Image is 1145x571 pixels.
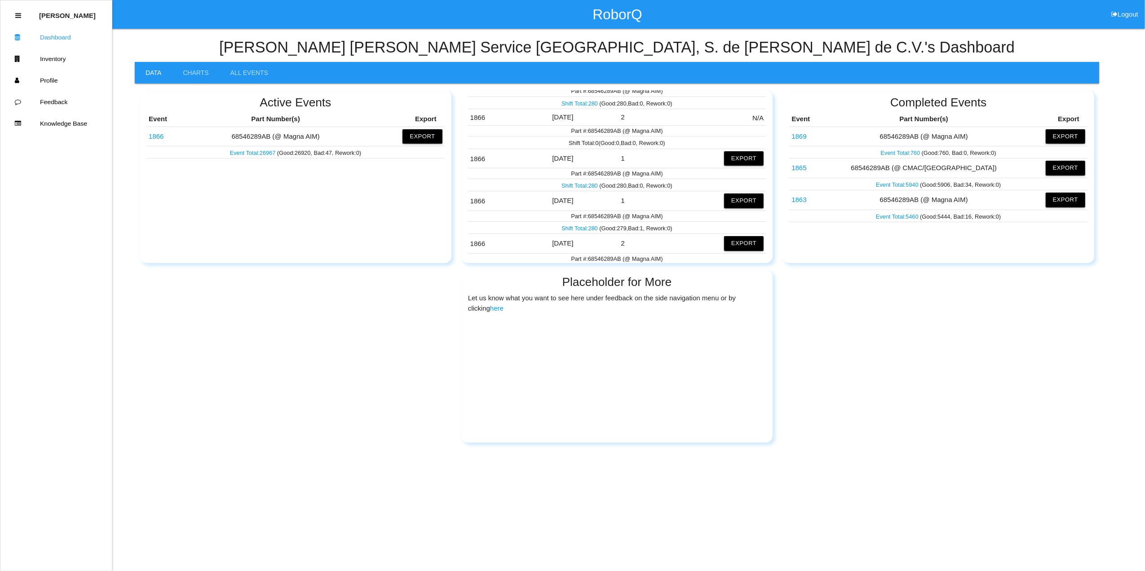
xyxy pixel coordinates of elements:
td: 68546289AB (@ Magna AIM) [468,149,529,168]
a: Charts [172,62,219,83]
td: 68546289AB (@ Magna AIM) [821,190,1027,210]
th: Export [1027,112,1088,127]
a: Event Total:760 [881,149,922,156]
a: Shift Total:280 [561,100,599,107]
p: (Good: 26920 , Bad: 47 , Rework: 0 ) [149,147,442,157]
a: Profile [0,70,112,91]
a: 1869 [791,132,806,140]
h4: [PERSON_NAME] [PERSON_NAME] Service [GEOGRAPHIC_DATA], S. de [PERSON_NAME] de C.V. 's Dashboard [135,39,1099,56]
a: Inventory [0,48,112,70]
p: (Good: 5906 , Bad: 34 , Rework: 0 ) [791,179,1085,189]
a: 1863 [791,196,806,203]
a: 1865 [791,164,806,171]
a: Event Total:5460 [876,213,920,220]
a: here [490,304,504,312]
a: Shift Total:280 [561,182,599,189]
td: 68546289AB (@ CMAC/Brownstown) [789,158,821,178]
td: Part #: 68546289AB (@ Magna AIM) [468,211,766,221]
td: Part #: 68546289AB (@ Magna AIM) [468,126,766,136]
div: Close [15,5,21,26]
th: Event [789,112,821,127]
td: Part #: 68546289AB (@ Magna AIM) [468,253,766,264]
th: Export [362,112,444,127]
td: 68546289AB (@ Magna AIM) [821,127,1027,146]
p: Shift Total: 0 ( Good : 0 , Bad : 0 , Rework: 0 ) [470,137,764,147]
td: 68546289AB (@ Magna AIM) [189,127,362,146]
a: Dashboard [0,26,112,48]
td: 68546289AB (@ Magna AIM) [789,127,821,146]
td: 1 [597,149,649,168]
td: 68546289AB (@ Magna AIM) [468,109,529,125]
a: Data [135,62,172,83]
p: (Good: 760 , Bad: 0 , Rework: 0 ) [791,147,1085,157]
td: 68546289AB (@ Magna AIM) [468,234,529,253]
p: Let us know what you want to see here under feedback on the side navigation menu or by clicking [468,291,766,313]
td: Part #: 68546289AB (@ Magna AIM) [468,86,766,97]
td: [DATE] [529,191,597,211]
th: Part Number(s) [189,112,362,127]
p: Diego Altamirano [39,5,96,19]
th: Event [146,112,189,127]
td: [DATE] [529,109,597,125]
td: 2 [597,109,649,125]
button: Export [1046,193,1085,207]
a: Shift Total:280 [561,225,599,232]
button: Export [724,151,764,166]
p: ( Good : 279 , Bad : 1 , Rework: 0 ) [470,223,764,233]
p: ( Good : 280 , Bad : 0 , Rework: 0 ) [470,98,764,108]
td: 68546289AB (@ Magna AIM) [789,190,821,210]
td: Part #: 68546289AB (@ Magna AIM) [468,168,766,179]
h2: Completed Events [789,96,1088,109]
a: 1866 [149,132,164,140]
td: 68546289AB (@ CMAC/[GEOGRAPHIC_DATA]) [821,158,1027,178]
button: Export [1046,161,1085,175]
td: 68546289AB (@ Magna AIM) [468,191,529,211]
a: Event Total:5940 [876,181,920,188]
td: [DATE] [529,149,597,168]
button: Export [1046,129,1085,144]
td: 68546289AB (@ Magna AIM) [146,127,189,146]
a: Feedback [0,91,112,113]
button: Export [724,193,764,208]
td: 1 [597,191,649,211]
button: Export [724,236,764,250]
h2: Active Events [146,96,445,109]
button: Export [402,129,442,144]
p: (Good: 5444 , Bad: 16 , Rework: 0 ) [791,211,1085,221]
a: Knowledge Base [0,113,112,134]
p: N/A [651,111,764,123]
td: [DATE] [529,234,597,253]
p: ( Good : 280 , Bad : 0 , Rework: 0 ) [470,180,764,190]
td: 2 [597,234,649,253]
a: All Events [220,62,279,83]
a: Event Total:26967 [230,149,277,156]
th: Part Number(s) [821,112,1027,127]
h2: Placeholder for More [468,276,766,289]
